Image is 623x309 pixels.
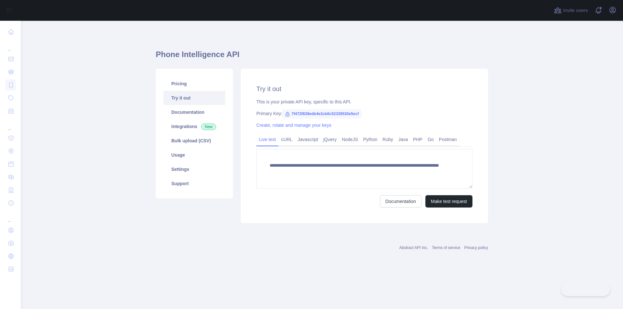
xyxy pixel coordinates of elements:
[156,49,488,65] h1: Phone Intelligence API
[380,134,396,145] a: Ruby
[278,134,295,145] a: cURL
[5,118,16,131] div: ...
[256,110,472,117] div: Primary Key:
[464,245,488,250] a: Privacy policy
[5,39,16,52] div: ...
[553,5,589,16] button: Invite users
[164,91,225,105] a: Try it out
[164,176,225,191] a: Support
[256,134,278,145] a: Live test
[380,195,421,208] a: Documentation
[410,134,425,145] a: PHP
[425,134,436,145] a: Go
[164,77,225,91] a: Pricing
[563,7,588,14] span: Invite users
[5,210,16,223] div: ...
[201,124,216,130] span: New
[561,282,610,296] iframe: Toggle Customer Support
[164,134,225,148] a: Bulk upload (CSV)
[432,245,460,250] a: Terms of service
[425,195,472,208] button: Make test request
[339,134,360,145] a: NodeJS
[256,99,472,105] div: This is your private API key, specific to this API.
[321,134,339,145] a: jQuery
[164,148,225,162] a: Usage
[295,134,321,145] a: Javascript
[256,123,331,128] a: Create, rotate and manage your keys
[282,109,361,119] span: 7f472f839edb4e3cb6c52339530e5ecf
[396,134,411,145] a: Java
[256,84,472,93] h2: Try it out
[164,119,225,134] a: Integrations New
[360,134,380,145] a: Python
[164,105,225,119] a: Documentation
[399,245,428,250] a: Abstract API Inc.
[436,134,459,145] a: Postman
[164,162,225,176] a: Settings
